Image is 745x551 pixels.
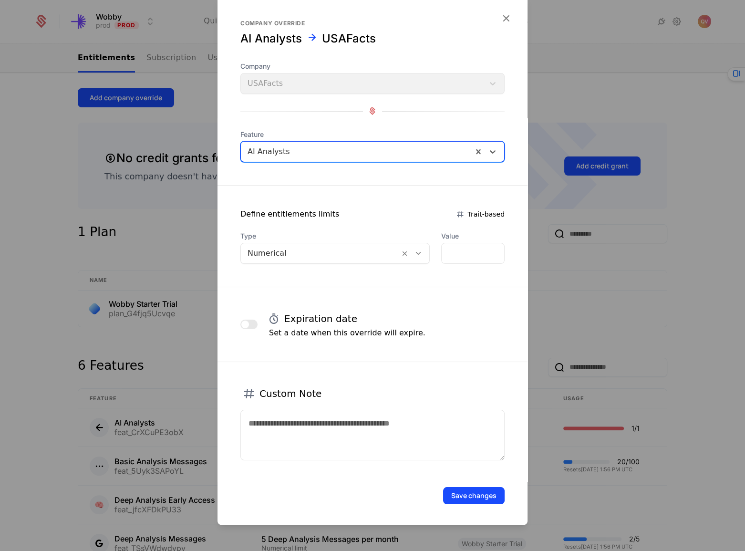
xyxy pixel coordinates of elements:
[240,208,339,220] div: Define entitlements limits
[240,62,505,71] span: Company
[443,487,505,504] button: Save changes
[240,20,505,27] div: Company override
[240,231,430,241] span: Type
[467,209,505,219] span: Trait-based
[259,387,321,400] h4: Custom Note
[269,327,425,339] p: Set a date when this override will expire.
[441,231,505,241] label: Value
[284,312,357,325] h4: Expiration date
[240,31,302,46] div: AI Analysts
[240,130,505,139] span: Feature
[322,31,376,46] div: USAFacts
